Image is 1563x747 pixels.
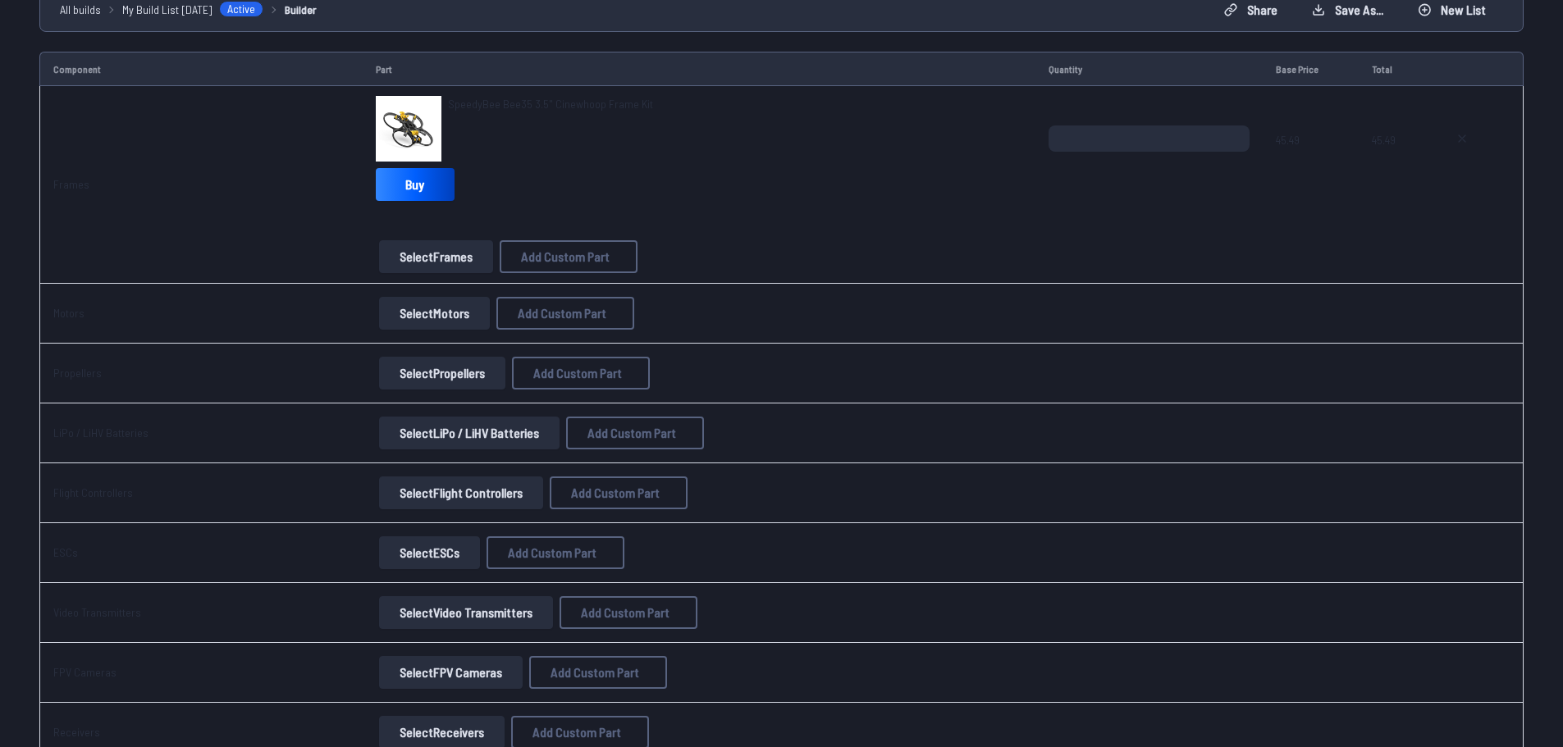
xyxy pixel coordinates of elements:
button: Add Custom Part [487,536,624,569]
button: SelectFPV Cameras [379,656,523,689]
button: Add Custom Part [560,596,697,629]
a: Video Transmitters [53,605,141,619]
a: SelectMotors [376,297,493,330]
span: Active [219,1,263,17]
button: Add Custom Part [512,357,650,389]
button: Add Custom Part [500,240,638,273]
a: Builder [285,1,317,18]
img: image [376,96,441,162]
a: FPV Cameras [53,665,117,679]
button: SelectPropellers [379,357,505,389]
a: ESCs [53,545,78,559]
td: Quantity [1035,52,1262,86]
td: Total [1359,52,1428,86]
a: SelectESCs [376,536,483,569]
span: Add Custom Part [587,426,676,440]
button: SelectVideo Transmitters [379,596,553,629]
td: Component [39,52,363,86]
a: SpeedyBee Bee35 3.5" Cinewhoop Frame Kit [448,96,653,112]
a: Receivers [53,725,100,739]
button: Add Custom Part [550,476,688,509]
a: Frames [53,177,89,191]
a: SelectVideo Transmitters [376,596,556,629]
a: Buy [376,168,455,201]
a: SelectLiPo / LiHV Batteries [376,417,563,449]
button: SelectFlight Controllers [379,476,543,509]
span: Add Custom Part [581,606,670,619]
a: Flight Controllers [53,485,133,499]
span: My Build List [DATE] [122,1,213,18]
a: LiPo / LiHV Batteries [53,426,149,440]
button: SelectESCs [379,536,480,569]
button: SelectLiPo / LiHV Batteries [379,417,560,449]
span: Add Custom Part [551,666,639,679]
button: Add Custom Part [496,297,634,330]
a: My Build List [DATE]Active [122,1,263,18]
a: Motors [53,306,85,320]
a: SelectFlight Controllers [376,476,546,509]
span: Add Custom Part [532,726,621,739]
span: Add Custom Part [508,546,596,559]
a: SelectFPV Cameras [376,656,526,689]
button: SelectMotors [379,297,490,330]
span: Add Custom Part [533,367,622,380]
span: 45.49 [1372,125,1415,204]
button: Add Custom Part [529,656,667,689]
span: Add Custom Part [518,307,606,320]
a: SelectFrames [376,240,496,273]
span: 45.49 [1276,125,1346,204]
a: SelectPropellers [376,357,509,389]
td: Base Price [1263,52,1359,86]
a: Propellers [53,366,102,380]
button: Add Custom Part [566,417,704,449]
span: SpeedyBee Bee35 3.5" Cinewhoop Frame Kit [448,97,653,111]
span: Add Custom Part [521,250,610,263]
a: All builds [60,1,101,18]
button: SelectFrames [379,240,493,273]
td: Part [363,52,1036,86]
span: Add Custom Part [571,486,660,499]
